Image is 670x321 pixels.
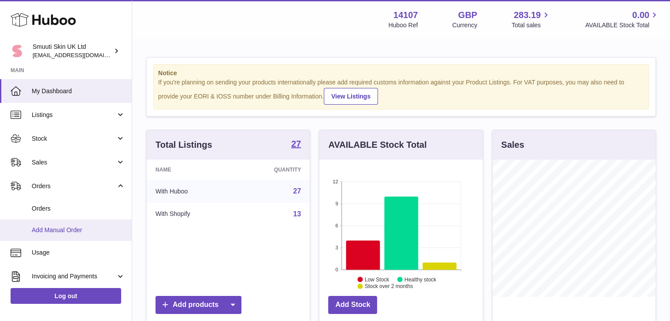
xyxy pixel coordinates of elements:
div: Huboo Ref [389,21,418,29]
span: Stock [32,135,116,143]
div: If you're planning on sending your products internationally please add required customs informati... [158,78,644,105]
img: Paivi.korvela@gmail.com [11,44,24,58]
a: 0.00 AVAILABLE Stock Total [585,9,659,29]
span: My Dashboard [32,87,125,95]
span: Usage [32,248,125,257]
strong: Notice [158,69,644,77]
div: Smuuti Skin UK Ltd [33,43,112,59]
a: Add Stock [328,296,377,314]
span: Sales [32,158,116,167]
a: 13 [293,210,301,218]
span: Invoicing and Payments [32,272,116,281]
th: Quantity [235,160,310,180]
strong: 27 [291,139,301,148]
span: 283.19 [514,9,540,21]
a: View Listings [324,88,378,105]
a: 27 [293,187,301,195]
text: 12 [333,179,338,184]
a: Log out [11,288,121,304]
td: With Huboo [147,180,235,203]
text: 9 [336,201,338,206]
text: Stock over 2 months [365,283,413,289]
text: 0 [336,267,338,272]
span: 0.00 [632,9,649,21]
text: Healthy stock [404,276,437,282]
h3: Sales [501,139,524,151]
a: 283.19 Total sales [511,9,551,29]
text: 3 [336,245,338,250]
span: Orders [32,204,125,213]
strong: GBP [458,9,477,21]
span: Add Manual Order [32,226,125,234]
span: Listings [32,111,116,119]
h3: Total Listings [155,139,212,151]
div: Currency [452,21,478,29]
h3: AVAILABLE Stock Total [328,139,426,151]
a: Add products [155,296,241,314]
text: 6 [336,223,338,228]
td: With Shopify [147,203,235,226]
span: AVAILABLE Stock Total [585,21,659,29]
strong: 14107 [393,9,418,21]
text: Low Stock [365,276,389,282]
a: 27 [291,139,301,150]
span: Total sales [511,21,551,29]
span: [EMAIL_ADDRESS][DOMAIN_NAME] [33,51,130,58]
th: Name [147,160,235,180]
span: Orders [32,182,116,190]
